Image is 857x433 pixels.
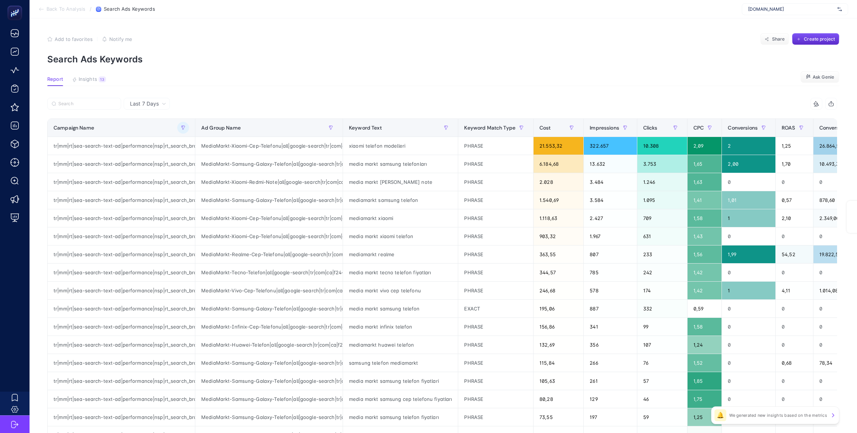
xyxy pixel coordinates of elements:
div: media markt samsung telefon [343,300,458,317]
div: tr|mm|rt|sea-search-text-ad|performance|nsp|rt_search_brand_nsp_na_gsm-marka-model-kategori|na|d2... [48,282,195,299]
div: 0 [776,173,813,191]
div: 578 [584,282,637,299]
div: 3.484 [584,173,637,191]
div: 2.028 [534,173,583,191]
div: PHRASE [458,282,533,299]
div: 195,06 [534,300,583,317]
span: Create project [804,36,835,42]
div: MediaMarkt-Xiaomi-Redmi-Note|all|google-search|tr|com|ca|f24-f25|[DATE]|[DATE]|NA|OSE0003NRF [195,173,343,191]
div: tr|mm|rt|sea-search-text-ad|performance|nsp|rt_search_brand_nsp_na_gsm-marka-model-kategori|na|d2... [48,336,195,354]
div: 1,41 [688,191,721,209]
div: 46 [637,390,687,408]
div: 1,42 [688,264,721,281]
div: 1,56 [688,245,721,263]
span: Clicks [643,125,658,131]
div: media markt infinix telefon [343,318,458,336]
div: 903,32 [534,227,583,245]
span: Report [47,76,63,82]
div: PHRASE [458,245,533,263]
div: PHRASE [458,227,533,245]
div: 2,10 [776,209,813,227]
span: Insights [79,76,97,82]
div: MediaMarkt-Xiaomi-Cep-Telefonu|all|google-search|tr|com|ca|f24-f25|[DATE]|[DATE]|NA|OSE0003NRE [195,209,343,227]
div: MediaMarkt-Samsung-Galaxy-Telefon|all|google-search|tr|com|ca|f24-f25|[DATE]|[DATE]|NA|OSE0003NRD [195,191,343,209]
div: media markt samsung telefonları [343,155,458,173]
span: Search Ads Keywords [104,6,155,12]
div: 887 [584,300,637,317]
div: PHRASE [458,408,533,426]
div: PHRASE [458,354,533,372]
div: 1,25 [688,408,721,426]
div: PHRASE [458,264,533,281]
div: mediamarkt samsung telefon [343,191,458,209]
div: 322.657 [584,137,637,155]
div: MediaMarkt-Samsung-Galaxy-Telefon|all|google-search|tr|com|ca|f24-f25|[DATE]|[DATE]|NA|OSE0003NRD [195,300,343,317]
div: media markt vivo cep telefonu [343,282,458,299]
div: tr|mm|rt|sea-search-text-ad|performance|nsp|rt_search_brand_nsp_na_gsm-marka-model-kategori|na|d2... [48,264,195,281]
div: PHRASE [458,336,533,354]
div: samsung telefon mediamarkt [343,354,458,372]
div: 115,84 [534,354,583,372]
span: Campaign Name [54,125,94,131]
div: 242 [637,264,687,281]
div: 0 [722,300,775,317]
div: 0 [776,300,813,317]
div: 4,11 [776,282,813,299]
div: media markt samsung telefon fiyatlari [343,372,458,390]
div: 1.095 [637,191,687,209]
div: 21.553,32 [534,137,583,155]
div: 0 [722,318,775,336]
div: MediaMarkt-Vivo-Cep-Telefonu|all|google-search|tr|com|ca|f24-f25|[DATE]|[DATE]|NA|OSE0003NRJ [195,282,343,299]
div: 1,58 [688,209,721,227]
span: Ad Group Name [201,125,241,131]
div: MediaMarkt-Samsung-Galaxy-Telefon|all|google-search|tr|com|ca|f24-f25|[DATE]|[DATE]|NA|OSE0003NRD [195,372,343,390]
div: 2,00 [722,155,775,173]
div: 174 [637,282,687,299]
div: 0 [722,264,775,281]
div: 233 [637,245,687,263]
div: 1 [722,282,775,299]
img: svg%3e [837,6,842,13]
div: PHRASE [458,155,533,173]
div: 631 [637,227,687,245]
div: 0 [722,336,775,354]
div: 99 [637,318,687,336]
div: 2.427 [584,209,637,227]
div: 197 [584,408,637,426]
div: 3.584 [584,191,637,209]
div: mediamarkt huawei telefon [343,336,458,354]
div: media markt samsung telefon fiyatları [343,408,458,426]
div: 1 [722,209,775,227]
div: 0 [722,173,775,191]
div: 0 [722,354,775,372]
div: 57 [637,372,687,390]
div: 1,24 [688,336,721,354]
div: 1,85 [688,372,721,390]
div: mediamarkt realme [343,245,458,263]
div: 1.540,69 [534,191,583,209]
div: MediaMarkt-Infinix-Cep-Telefonu|all|google-search|tr|com|ca|f24-f25|[DATE]|[DATE]|NA|OSE0003NRK [195,318,343,336]
div: 1,25 [776,137,813,155]
div: 332 [637,300,687,317]
div: 2,09 [688,137,721,155]
div: 80,28 [534,390,583,408]
div: 1.118,63 [534,209,583,227]
div: 0 [776,318,813,336]
div: 0 [722,372,775,390]
div: MediaMarkt-Huawei-Telefon|all|google-search|tr|com|ca|f24-f25|[DATE]|[DATE]|NA|OSE0003NRL [195,336,343,354]
div: 341 [584,318,637,336]
span: Cost [539,125,551,131]
div: EXACT [458,300,533,317]
div: tr|mm|rt|sea-search-text-ad|performance|nsp|rt_search_brand_nsp_na_gsm-marka-model-kategori|na|d2... [48,173,195,191]
div: tr|mm|rt|sea-search-text-ad|performance|nsp|rt_search_brand_nsp_na_gsm-marka-model-kategori|na|d2... [48,227,195,245]
div: 54,52 [776,245,813,263]
div: PHRASE [458,318,533,336]
div: MediaMarkt-Xiaomi-Cep-Telefonu|all|google-search|tr|com|ca|f24-f25|[DATE]|[DATE]|NA|OSE0003NRE [195,137,343,155]
div: 1.246 [637,173,687,191]
div: 73,55 [534,408,583,426]
div: 10.308 [637,137,687,155]
div: 0,59 [688,300,721,317]
div: 709 [637,209,687,227]
div: 76 [637,354,687,372]
div: 785 [584,264,637,281]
